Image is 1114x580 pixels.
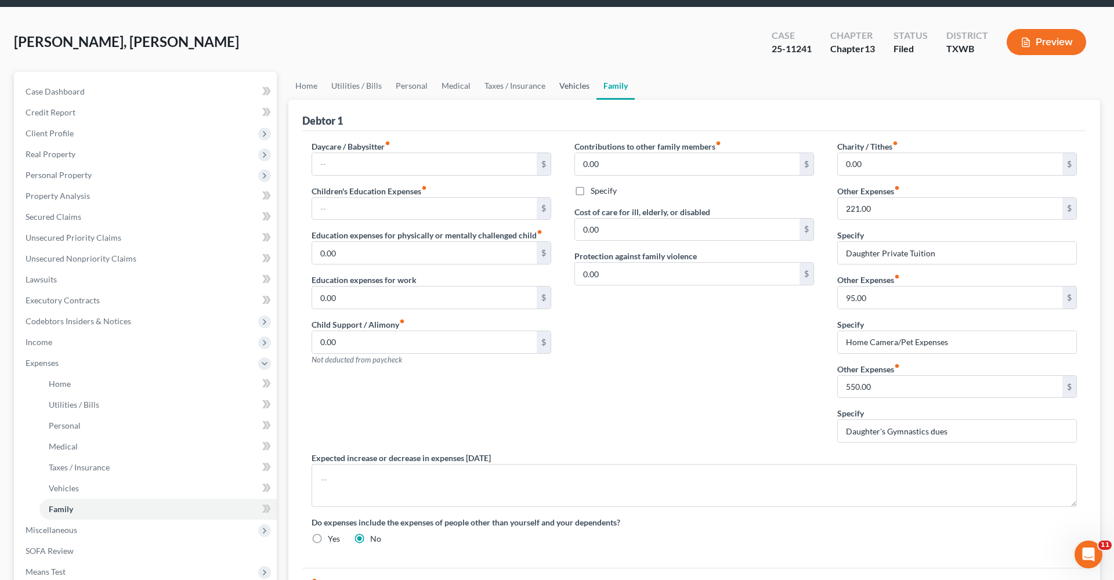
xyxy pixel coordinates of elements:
[838,376,1062,398] input: --
[575,153,800,175] input: --
[312,153,537,175] input: --
[16,541,277,561] a: SOFA Review
[894,274,900,280] i: fiber_manual_record
[552,72,596,100] a: Vehicles
[312,140,390,153] label: Daycare / Babysitter
[838,331,1076,353] input: Specify...
[16,81,277,102] a: Case Dashboard
[49,441,78,451] span: Medical
[537,198,551,220] div: $
[26,316,131,326] span: Codebtors Insiders & Notices
[312,287,537,309] input: --
[312,229,542,241] label: Education expenses for physically or mentally challenged child
[312,331,537,353] input: --
[16,186,277,206] a: Property Analysis
[575,219,800,241] input: --
[478,72,552,100] a: Taxes / Insurance
[830,42,875,56] div: Chapter
[16,102,277,123] a: Credit Report
[26,107,75,117] span: Credit Report
[26,253,136,263] span: Unsecured Nonpriority Claims
[1062,153,1076,175] div: $
[894,363,900,369] i: fiber_manual_record
[39,374,277,394] a: Home
[39,394,277,415] a: Utilities / Bills
[26,567,66,577] span: Means Test
[39,415,277,436] a: Personal
[26,274,57,284] span: Lawsuits
[26,191,90,201] span: Property Analysis
[800,219,813,241] div: $
[772,42,812,56] div: 25-11241
[312,452,491,464] label: Expected increase or decrease in expenses [DATE]
[49,420,81,430] span: Personal
[16,227,277,248] a: Unsecured Priority Claims
[26,170,92,180] span: Personal Property
[16,248,277,269] a: Unsecured Nonpriority Claims
[537,287,551,309] div: $
[16,269,277,290] a: Lawsuits
[946,29,988,42] div: District
[537,331,551,353] div: $
[892,140,898,146] i: fiber_manual_record
[49,504,73,514] span: Family
[837,363,900,375] label: Other Expenses
[1062,376,1076,398] div: $
[39,457,277,478] a: Taxes / Insurance
[574,250,697,262] label: Protection against family violence
[49,462,110,472] span: Taxes / Insurance
[389,72,435,100] a: Personal
[1098,541,1112,550] span: 11
[537,229,542,235] i: fiber_manual_record
[574,140,721,153] label: Contributions to other family members
[302,114,343,128] div: Debtor 1
[772,29,812,42] div: Case
[385,140,390,146] i: fiber_manual_record
[49,400,99,409] span: Utilities / Bills
[838,153,1062,175] input: --
[837,407,864,419] label: Specify
[312,185,427,197] label: Children's Education Expenses
[800,263,813,285] div: $
[574,206,710,218] label: Cost of care for ill, elderly, or disabled
[370,533,381,545] label: No
[837,185,900,197] label: Other Expenses
[16,290,277,311] a: Executory Contracts
[894,42,928,56] div: Filed
[16,206,277,227] a: Secured Claims
[49,483,79,493] span: Vehicles
[328,533,340,545] label: Yes
[838,420,1076,442] input: Specify...
[26,358,59,368] span: Expenses
[1007,29,1086,55] button: Preview
[715,140,721,146] i: fiber_manual_record
[837,318,864,331] label: Specify
[14,33,239,50] span: [PERSON_NAME], [PERSON_NAME]
[946,42,988,56] div: TXWB
[312,274,417,286] label: Education expenses for work
[596,72,635,100] a: Family
[1075,541,1102,568] iframe: Intercom live chat
[830,29,875,42] div: Chapter
[312,516,1077,528] label: Do expenses include the expenses of people other than yourself and your dependents?
[591,185,617,197] label: Specify
[26,149,75,159] span: Real Property
[838,287,1062,309] input: --
[837,274,900,286] label: Other Expenses
[312,242,537,264] input: --
[537,242,551,264] div: $
[49,379,71,389] span: Home
[26,525,77,535] span: Miscellaneous
[26,233,121,242] span: Unsecured Priority Claims
[421,185,427,191] i: fiber_manual_record
[288,72,324,100] a: Home
[39,478,277,499] a: Vehicles
[838,198,1062,220] input: --
[435,72,478,100] a: Medical
[26,212,81,222] span: Secured Claims
[865,43,875,54] span: 13
[26,128,74,138] span: Client Profile
[838,242,1076,264] input: Specify...
[324,72,389,100] a: Utilities / Bills
[1062,198,1076,220] div: $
